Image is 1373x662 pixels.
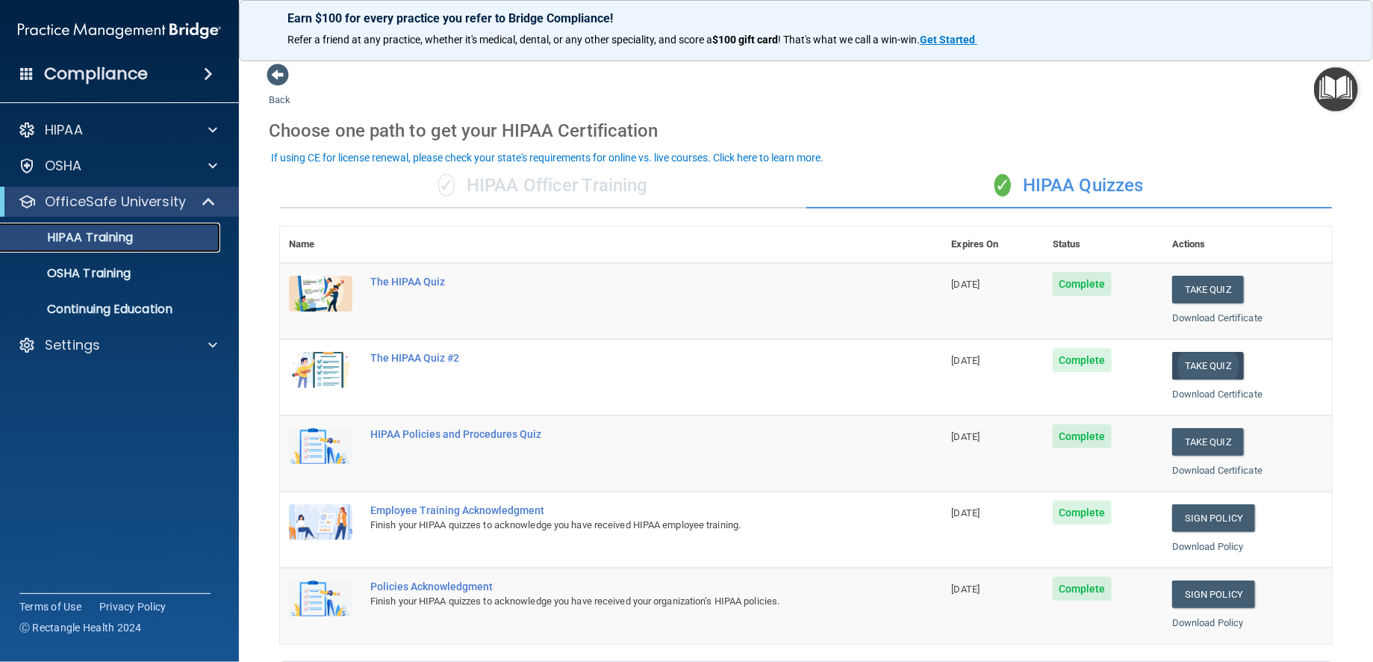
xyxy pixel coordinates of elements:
a: Sign Policy [1172,504,1255,532]
div: HIPAA Officer Training [280,164,806,208]
span: Complete [1053,501,1112,525]
span: Complete [1053,424,1112,448]
span: ✓ [438,174,455,197]
a: HIPAA [18,121,217,139]
p: HIPAA Training [10,230,133,245]
div: Employee Training Acknowledgment [370,504,868,516]
img: PMB logo [18,16,221,46]
a: Privacy Policy [99,599,166,614]
span: Complete [1053,577,1112,601]
a: Settings [18,336,217,354]
p: OSHA [45,157,82,175]
div: The HIPAA Quiz [370,276,868,288]
th: Name [280,226,361,263]
span: ✓ [994,174,1011,197]
div: Policies Acknowledgment [370,581,868,593]
div: HIPAA Quizzes [806,164,1333,208]
button: Open Resource Center [1314,67,1358,111]
th: Actions [1163,226,1332,263]
span: Ⓒ Rectangle Health 2024 [19,620,142,635]
a: Download Certificate [1172,389,1263,400]
div: HIPAA Policies and Procedures Quiz [370,428,868,440]
span: Complete [1053,348,1112,372]
div: Choose one path to get your HIPAA Certification [269,109,1343,152]
span: [DATE] [952,355,980,366]
a: Sign Policy [1172,581,1255,608]
a: Back [269,76,290,105]
a: Download Certificate [1172,465,1263,476]
h4: Compliance [44,64,148,84]
th: Expires On [943,226,1044,263]
button: If using CE for license renewal, please check your state's requirements for online vs. live cours... [269,150,826,165]
button: Take Quiz [1172,276,1244,303]
button: Take Quiz [1172,428,1244,456]
th: Status [1044,226,1163,263]
strong: $100 gift card [712,34,778,46]
a: OSHA [18,157,217,175]
strong: Get Started [920,34,975,46]
a: Download Certificate [1172,312,1263,324]
a: Terms of Use [19,599,81,614]
span: [DATE] [952,584,980,595]
span: Complete [1053,272,1112,296]
p: Continuing Education [10,302,214,317]
p: Earn $100 for every practice you refer to Bridge Compliance! [287,11,1324,25]
a: Get Started [920,34,977,46]
div: The HIPAA Quiz #2 [370,352,868,364]
div: Finish your HIPAA quizzes to acknowledge you have received your organization’s HIPAA policies. [370,593,868,610]
p: HIPAA [45,121,83,139]
p: OSHA Training [10,266,131,281]
p: OfficeSafe University [45,193,186,211]
div: If using CE for license renewal, please check your state's requirements for online vs. live cours... [271,152,824,163]
a: OfficeSafe University [18,193,217,211]
a: Download Policy [1172,617,1244,628]
span: [DATE] [952,279,980,290]
span: [DATE] [952,507,980,519]
a: Download Policy [1172,541,1244,552]
span: Refer a friend at any practice, whether it's medical, dental, or any other speciality, and score a [287,34,712,46]
div: Finish your HIPAA quizzes to acknowledge you have received HIPAA employee training. [370,516,868,534]
p: Settings [45,336,100,354]
span: ! That's what we call a win-win. [778,34,920,46]
span: [DATE] [952,431,980,442]
button: Take Quiz [1172,352,1244,380]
